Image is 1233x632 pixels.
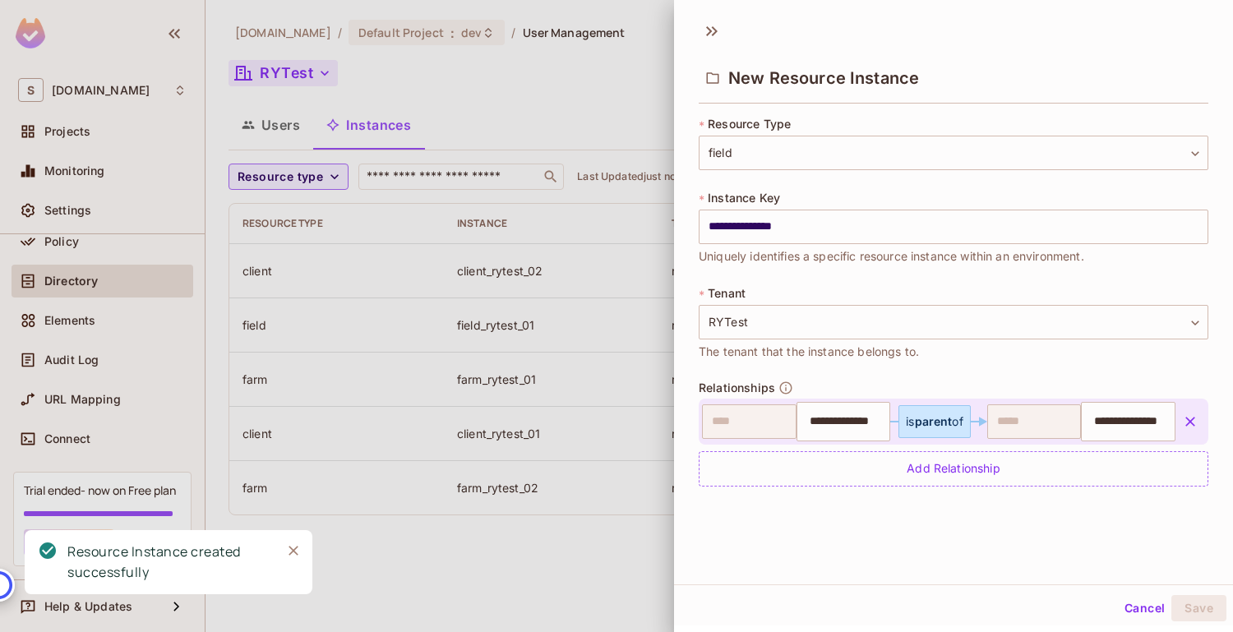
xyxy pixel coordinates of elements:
div: is of [906,415,963,428]
button: Close [281,538,306,563]
button: Save [1171,595,1226,621]
span: Relationships [699,381,775,394]
span: Uniquely identifies a specific resource instance within an environment. [699,247,1084,265]
span: parent [915,414,953,428]
span: Resource Type [708,118,791,131]
div: field [699,136,1208,170]
button: Cancel [1118,595,1171,621]
span: Instance Key [708,191,780,205]
span: Tenant [708,287,746,300]
div: Resource Instance created successfully [67,542,268,583]
span: New Resource Instance [728,68,919,88]
div: Add Relationship [699,451,1208,487]
span: The tenant that the instance belongs to. [699,343,919,361]
div: RYTest [699,305,1208,339]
